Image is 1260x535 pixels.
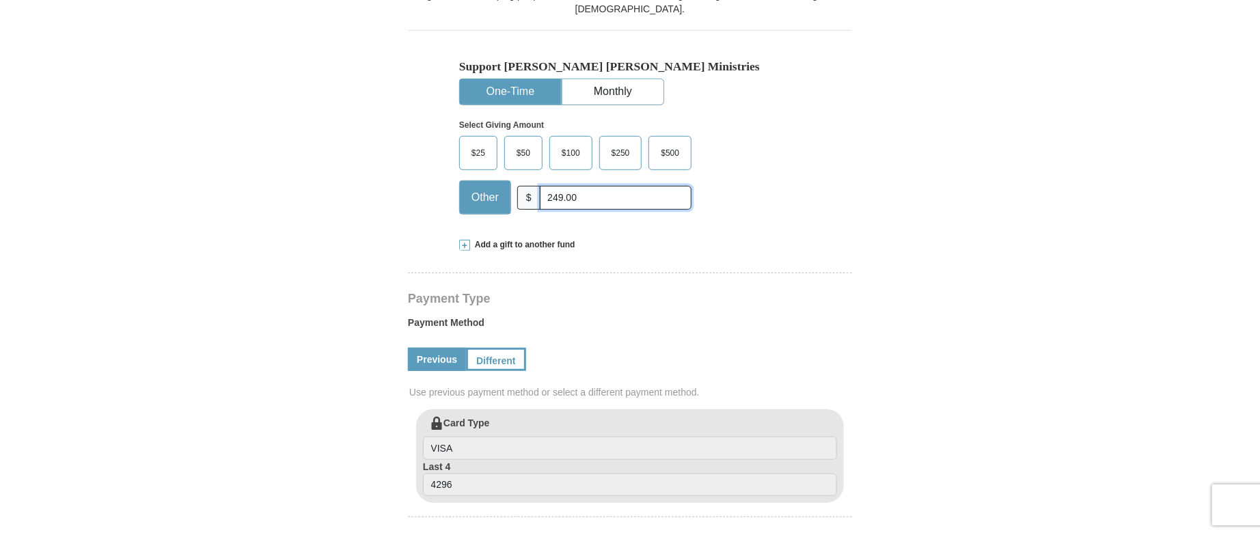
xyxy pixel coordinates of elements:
[423,437,837,460] input: Card Type
[459,120,544,130] strong: Select Giving Amount
[605,143,637,163] span: $250
[409,385,853,399] span: Use previous payment method or select a different payment method.
[423,474,837,497] input: Last 4
[654,143,686,163] span: $500
[408,316,852,336] label: Payment Method
[423,416,837,460] label: Card Type
[555,143,587,163] span: $100
[423,460,837,497] label: Last 4
[466,348,526,371] a: Different
[465,143,492,163] span: $25
[460,79,561,105] button: One-Time
[459,59,801,74] h5: Support [PERSON_NAME] [PERSON_NAME] Ministries
[562,79,663,105] button: Monthly
[408,348,466,371] a: Previous
[510,143,537,163] span: $50
[408,293,852,304] h4: Payment Type
[540,186,691,210] input: Other Amount
[470,239,575,251] span: Add a gift to another fund
[517,186,540,210] span: $
[465,187,506,208] span: Other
